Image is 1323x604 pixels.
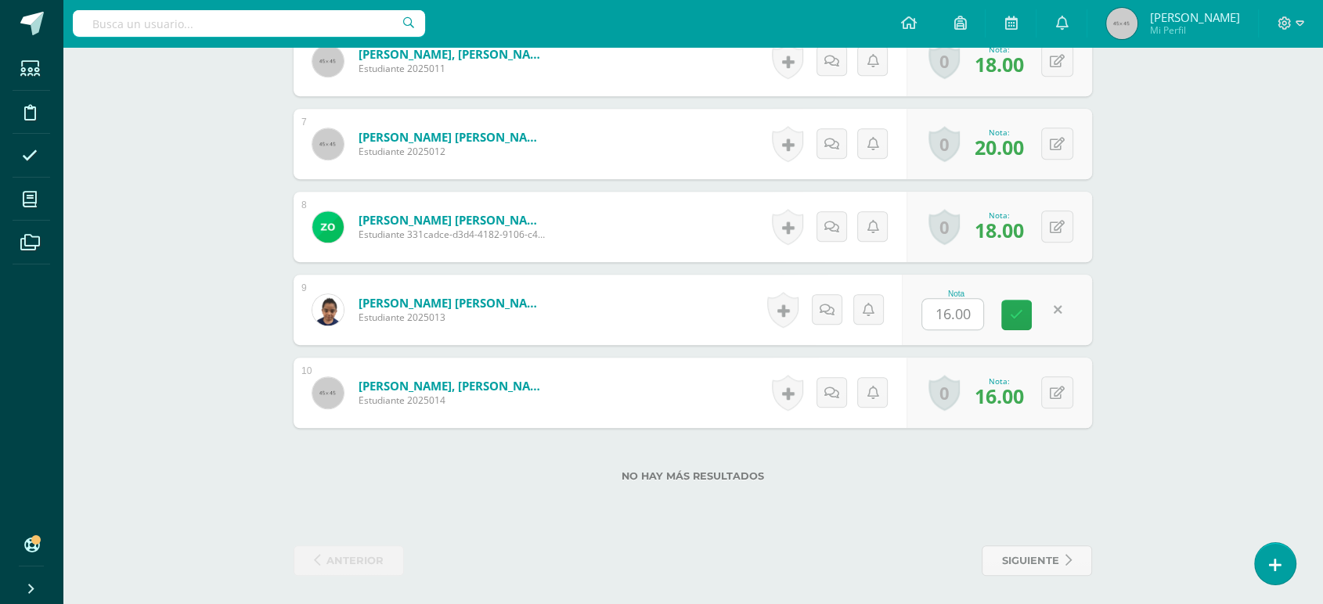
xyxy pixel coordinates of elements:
label: No hay más resultados [294,470,1092,482]
span: 18.00 [975,217,1024,243]
a: [PERSON_NAME], [PERSON_NAME] [359,378,546,394]
span: Estudiante 2025014 [359,394,546,407]
span: Estudiante 2025012 [359,145,546,158]
a: [PERSON_NAME] [PERSON_NAME] [359,295,546,311]
span: Estudiante 2025011 [359,62,546,75]
a: 0 [928,43,960,79]
a: [PERSON_NAME], [PERSON_NAME] [359,46,546,62]
a: siguiente [982,545,1092,576]
img: 45x45 [312,45,344,77]
a: [PERSON_NAME] [PERSON_NAME] [359,129,546,145]
a: 0 [928,209,960,245]
span: Mi Perfil [1149,23,1239,37]
input: Busca un usuario... [73,10,425,37]
input: 0-25.0 [922,299,983,329]
span: 18.00 [975,51,1024,77]
div: Nota: [975,210,1024,221]
div: Nota: [975,376,1024,386]
img: 45x45 [1106,8,1137,39]
a: 0 [928,126,960,162]
div: Nota: [975,44,1024,55]
div: Nota [921,289,990,298]
img: 00c7f526d998ab68b1e24fcab2106df6.png [312,294,344,325]
a: 0 [928,375,960,411]
span: 16.00 [975,383,1024,409]
img: 70f4004570e08af1de3e829ecd045706.png [312,211,344,243]
img: 45x45 [312,377,344,408]
div: Nota: [975,127,1024,138]
span: anterior [326,546,384,575]
span: [PERSON_NAME] [1149,9,1239,25]
a: [PERSON_NAME] [PERSON_NAME] [359,212,546,228]
span: Estudiante 2025013 [359,311,546,324]
span: siguiente [1002,546,1059,575]
img: 45x45 [312,128,344,160]
span: 20.00 [975,134,1024,160]
span: Estudiante 331cadce-d3d4-4182-9106-c4ffc1eca972 [359,228,546,241]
